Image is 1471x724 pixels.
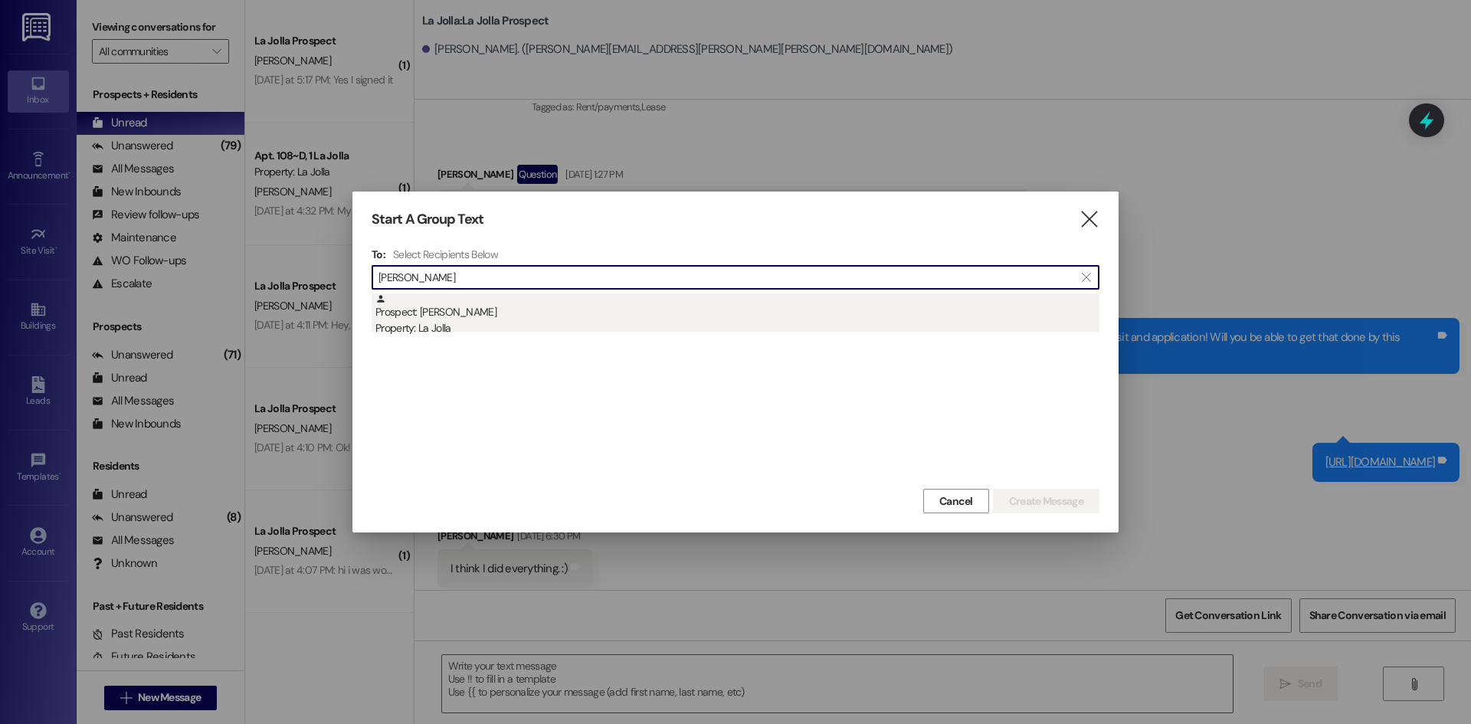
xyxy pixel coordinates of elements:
[372,247,385,261] h3: To:
[923,489,989,513] button: Cancel
[372,211,483,228] h3: Start A Group Text
[1009,493,1083,509] span: Create Message
[1074,266,1099,289] button: Clear text
[939,493,973,509] span: Cancel
[1079,211,1099,228] i: 
[993,489,1099,513] button: Create Message
[378,267,1074,288] input: Search for any contact or apartment
[375,293,1099,337] div: Prospect: [PERSON_NAME]
[372,293,1099,332] div: Prospect: [PERSON_NAME]Property: La Jolla
[375,320,1099,336] div: Property: La Jolla
[1082,271,1090,283] i: 
[393,247,498,261] h4: Select Recipients Below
